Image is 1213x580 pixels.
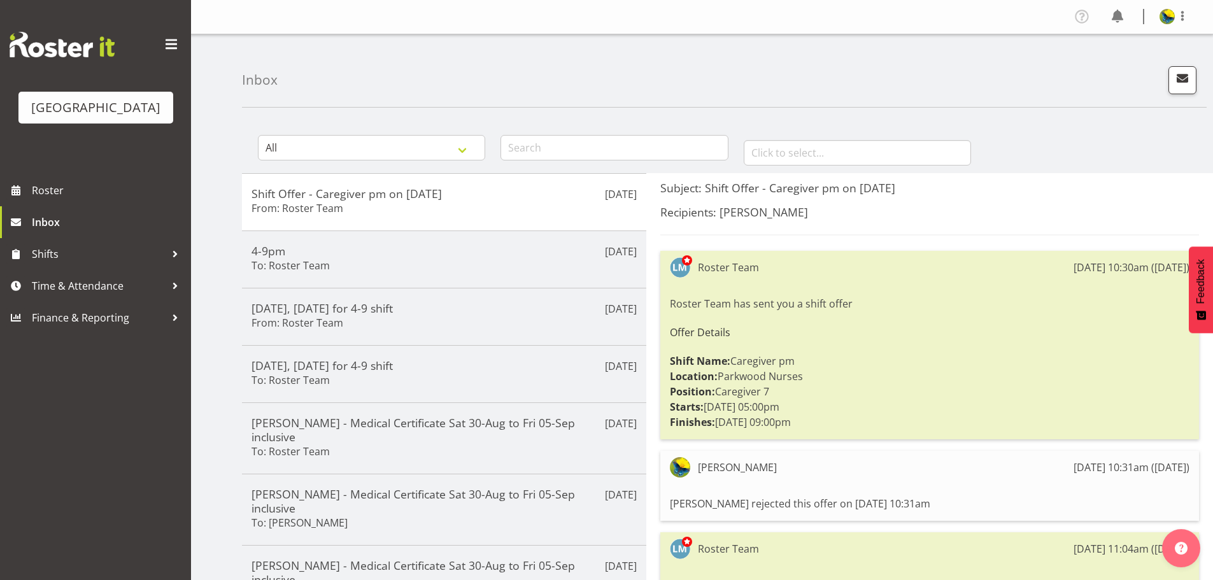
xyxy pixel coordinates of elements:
h6: From: Roster Team [252,202,343,215]
input: Search [500,135,728,160]
div: [DATE] 10:31am ([DATE]) [1074,460,1189,475]
div: Roster Team [698,260,759,275]
p: [DATE] [605,487,637,502]
div: [DATE] 10:30am ([DATE]) [1074,260,1189,275]
h4: Inbox [242,73,278,87]
h5: 4-9pm [252,244,637,258]
div: [PERSON_NAME] rejected this offer on [DATE] 10:31am [670,493,1189,514]
p: [DATE] [605,244,637,259]
h5: Shift Offer - Caregiver pm on [DATE] [252,187,637,201]
p: [DATE] [605,301,637,316]
strong: Location: [670,369,718,383]
div: [DATE] 11:04am ([DATE]) [1074,541,1189,556]
div: [PERSON_NAME] [698,460,777,475]
img: gemma-hall22491374b5f274993ff8414464fec47f.png [1160,9,1175,24]
h6: To: Roster Team [252,445,330,458]
h5: Recipients: [PERSON_NAME] [660,205,1199,219]
h6: To: Roster Team [252,374,330,386]
span: Time & Attendance [32,276,166,295]
img: lesley-mckenzie127.jpg [670,257,690,278]
h5: [DATE], [DATE] for 4-9 shift [252,301,637,315]
span: Feedback [1195,259,1207,304]
p: [DATE] [605,187,637,202]
div: Roster Team [698,541,759,556]
h5: [PERSON_NAME] - Medical Certificate Sat 30-Aug to Fri 05-Sep inclusive [252,487,637,515]
img: help-xxl-2.png [1175,542,1188,555]
h5: [PERSON_NAME] - Medical Certificate Sat 30-Aug to Fri 05-Sep inclusive [252,416,637,444]
h6: To: Roster Team [252,259,330,272]
h5: [DATE], [DATE] for 4-9 shift [252,358,637,372]
span: Inbox [32,213,185,232]
p: [DATE] [605,558,637,574]
img: Rosterit website logo [10,32,115,57]
strong: Starts: [670,400,704,414]
strong: Shift Name: [670,354,730,368]
span: Roster [32,181,185,200]
input: Click to select... [744,140,971,166]
img: gemma-hall22491374b5f274993ff8414464fec47f.png [670,457,690,477]
strong: Finishes: [670,415,715,429]
h6: Offer Details [670,327,1189,338]
strong: Position: [670,385,715,399]
button: Feedback - Show survey [1189,246,1213,333]
div: Roster Team has sent you a shift offer Caregiver pm Parkwood Nurses Caregiver 7 [DATE] 05:00pm [D... [670,293,1189,433]
h5: Subject: Shift Offer - Caregiver pm on [DATE] [660,181,1199,195]
p: [DATE] [605,416,637,431]
span: Shifts [32,244,166,264]
h6: From: Roster Team [252,316,343,329]
h6: To: [PERSON_NAME] [252,516,348,529]
p: [DATE] [605,358,637,374]
img: lesley-mckenzie127.jpg [670,539,690,559]
span: Finance & Reporting [32,308,166,327]
div: [GEOGRAPHIC_DATA] [31,98,160,117]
